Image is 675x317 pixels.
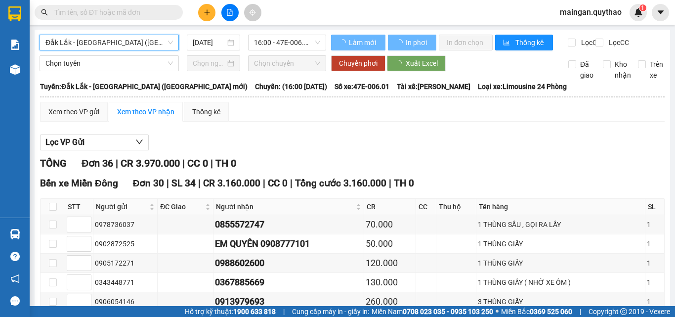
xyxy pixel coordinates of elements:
[249,9,256,16] span: aim
[478,277,643,288] div: 1 THÙNG GIẤY ( NHỜ XE ÔM )
[501,306,572,317] span: Miền Bắc
[647,277,663,288] div: 1
[198,178,201,189] span: |
[215,295,362,309] div: 0913979693
[495,35,553,50] button: bar-chartThống kê
[647,238,663,249] div: 1
[611,59,635,81] span: Kho nhận
[185,306,276,317] span: Hỗ trợ kỹ thuật:
[254,35,320,50] span: 16:00 - 47E-006.01
[10,229,20,239] img: warehouse-icon
[388,35,436,50] button: In phơi
[41,9,48,16] span: search
[397,81,470,92] span: Tài xế: [PERSON_NAME]
[255,81,327,92] span: Chuyến: (16:00 [DATE])
[117,106,174,117] div: Xem theo VP nhận
[530,308,572,316] strong: 0369 525 060
[211,157,213,169] span: |
[263,178,265,189] span: |
[283,306,285,317] span: |
[439,35,493,50] button: In đơn chọn
[656,8,665,17] span: caret-down
[366,237,414,251] div: 50.000
[221,4,239,21] button: file-add
[403,308,493,316] strong: 0708 023 035 - 0935 103 250
[40,178,118,189] span: Bến xe Miền Đông
[133,178,165,189] span: Đơn 30
[82,157,113,169] span: Đơn 36
[193,37,225,48] input: 14/09/2025
[335,81,389,92] span: Số xe: 47E-006.01
[45,56,173,71] span: Chọn tuyến
[576,59,597,81] span: Đã giao
[503,39,511,47] span: bar-chart
[10,64,20,75] img: warehouse-icon
[647,219,663,230] div: 1
[478,296,643,307] div: 3 THÙNG GIẤY
[478,238,643,249] div: 1 THÙNG GIẤY
[40,135,149,150] button: Lọc VP Gửi
[552,6,630,18] span: maingan.quythao
[216,201,354,212] span: Người nhận
[349,37,378,48] span: Làm mới
[478,258,643,269] div: 1 THÙNG GIẤY
[366,275,414,289] div: 130.000
[389,178,391,189] span: |
[8,6,21,21] img: logo-vxr
[496,310,499,314] span: ⚪️
[215,157,236,169] span: TH 0
[652,4,669,21] button: caret-down
[160,201,203,212] span: ĐC Giao
[65,199,93,215] th: STT
[215,256,362,270] div: 0988602600
[215,275,362,289] div: 0367885669
[290,178,293,189] span: |
[233,308,276,316] strong: 1900 633 818
[96,201,147,212] span: Người gửi
[121,157,180,169] span: CR 3.970.000
[45,136,84,148] span: Lọc VP Gửi
[215,218,362,231] div: 0855572747
[116,157,118,169] span: |
[10,296,20,306] span: message
[416,199,437,215] th: CC
[364,199,416,215] th: CR
[372,306,493,317] span: Miền Nam
[647,296,663,307] div: 1
[476,199,645,215] th: Tên hàng
[95,238,156,249] div: 0902872525
[436,199,476,215] th: Thu hộ
[331,35,385,50] button: Làm mới
[40,83,248,91] b: Tuyến: Đắk Lắk - [GEOGRAPHIC_DATA] ([GEOGRAPHIC_DATA] mới)
[639,4,646,11] sup: 1
[634,8,643,17] img: icon-new-feature
[10,274,20,283] span: notification
[182,157,185,169] span: |
[641,4,644,11] span: 1
[580,306,581,317] span: |
[406,37,428,48] span: In phơi
[366,256,414,270] div: 120.000
[339,39,347,46] span: loading
[366,218,414,231] div: 70.000
[515,37,545,48] span: Thống kê
[198,4,215,21] button: plus
[226,9,233,16] span: file-add
[605,37,631,48] span: Lọc CC
[45,35,173,50] span: Đắk Lắk - Sài Gòn (BXMĐ mới)
[192,106,220,117] div: Thống kê
[187,157,208,169] span: CC 0
[10,40,20,50] img: solution-icon
[171,178,196,189] span: SL 34
[331,55,385,71] button: Chuyển phơi
[268,178,288,189] span: CC 0
[95,219,156,230] div: 0978736037
[406,58,438,69] span: Xuất Excel
[203,178,260,189] span: CR 3.160.000
[646,59,667,81] span: Trên xe
[387,55,446,71] button: Xuất Excel
[10,252,20,261] span: question-circle
[48,106,99,117] div: Xem theo VP gửi
[40,157,67,169] span: TỔNG
[396,39,404,46] span: loading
